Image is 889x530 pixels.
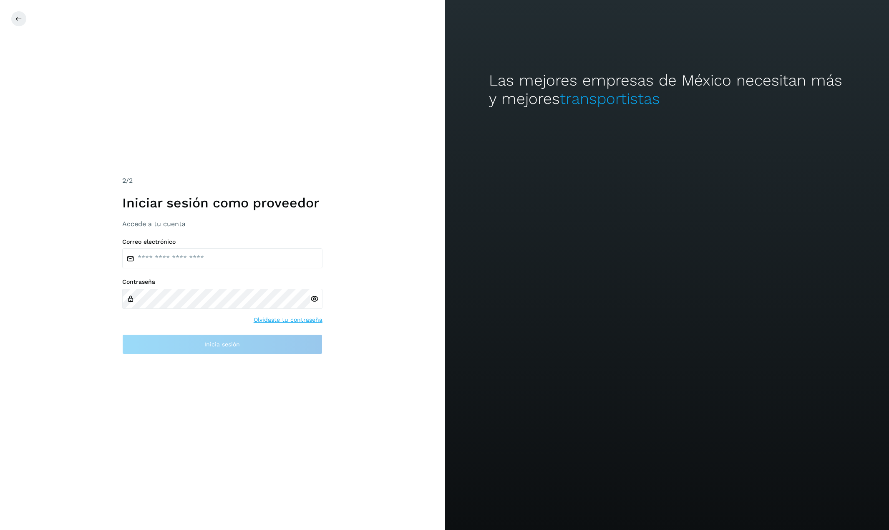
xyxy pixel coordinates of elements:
[560,90,660,108] span: transportistas
[122,278,322,285] label: Contraseña
[122,195,322,211] h1: Iniciar sesión como proveedor
[122,176,322,186] div: /2
[489,71,844,109] h2: Las mejores empresas de México necesitan más y mejores
[204,341,240,347] span: Inicia sesión
[122,177,126,184] span: 2
[122,238,322,245] label: Correo electrónico
[254,315,322,324] a: Olvidaste tu contraseña
[122,334,322,354] button: Inicia sesión
[122,220,322,228] h3: Accede a tu cuenta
